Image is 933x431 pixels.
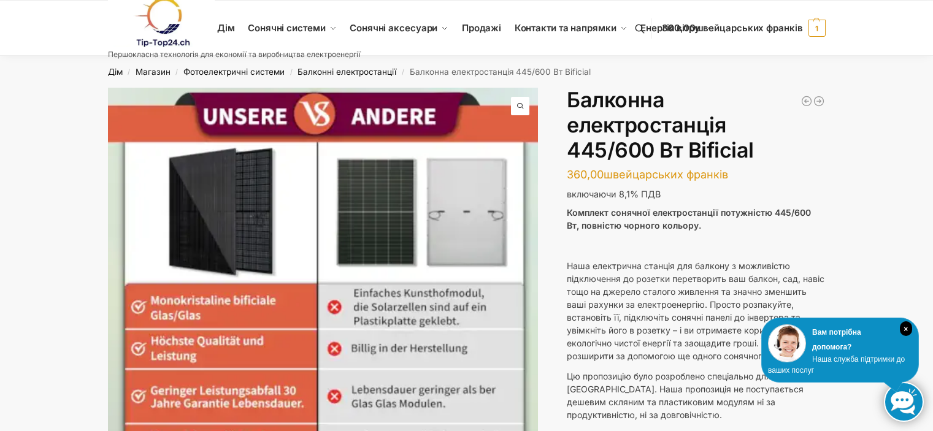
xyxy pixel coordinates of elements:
[567,189,661,199] font: включаючи 8,1% ПДВ
[567,207,811,231] font: Комплект сонячної електростанції потужністю 445/600 Вт, повністю чорного кольору.
[345,1,454,56] a: Сонячні аксесуари
[801,95,813,107] a: Підключається до мережі електростанція 890 Вт з регульованими балконними кронштейнами, включаючи ...
[900,321,912,336] i: Закрити
[813,95,825,107] a: Балконна електростанція 600/810 Вт Fullblack
[567,87,754,162] font: Балконна електростанція 445/600 Вт Bificial
[457,1,507,56] a: Продажі
[567,371,804,420] font: Цю пропозицію було розроблено спеціально для [GEOGRAPHIC_DATA]. Наша пропозиція не поступається д...
[175,68,178,76] font: /
[509,1,632,56] a: Контакти та напрямки
[662,10,825,47] a: 360,00швейцарських франків 1
[402,68,404,76] font: /
[462,22,501,34] font: Продажі
[410,67,591,77] font: Балконна електростанція 445/600 Вт Bificial
[298,67,396,77] a: Балконні електростанції
[108,67,123,77] a: Дім
[768,324,806,362] img: Обслуговування клієнтів
[815,24,818,33] font: 1
[86,56,847,88] nav: Хлібна крихта
[108,50,361,59] font: Першокласна технологія для економії та виробництва електроенергії
[768,355,905,375] font: Наша служба підтримки до ваших послуг
[904,325,908,334] font: ×
[290,68,293,76] font: /
[183,67,285,77] a: Фотоелектричні системи
[662,22,695,34] font: 360,00
[515,22,616,34] font: Контакти та напрямки
[128,68,130,76] font: /
[567,261,824,361] font: Наша електрична станція для балкону з можливістю підключення до розетки перетворить ваш балкон, с...
[350,22,437,34] font: Сонячні аксесуари
[696,22,803,34] font: швейцарських франків
[635,1,716,56] a: Енергія вітру
[136,67,171,77] a: Магазин
[567,168,604,181] font: 360,00
[604,168,728,181] font: швейцарських франків
[812,328,861,351] font: Вам потрібна допомога?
